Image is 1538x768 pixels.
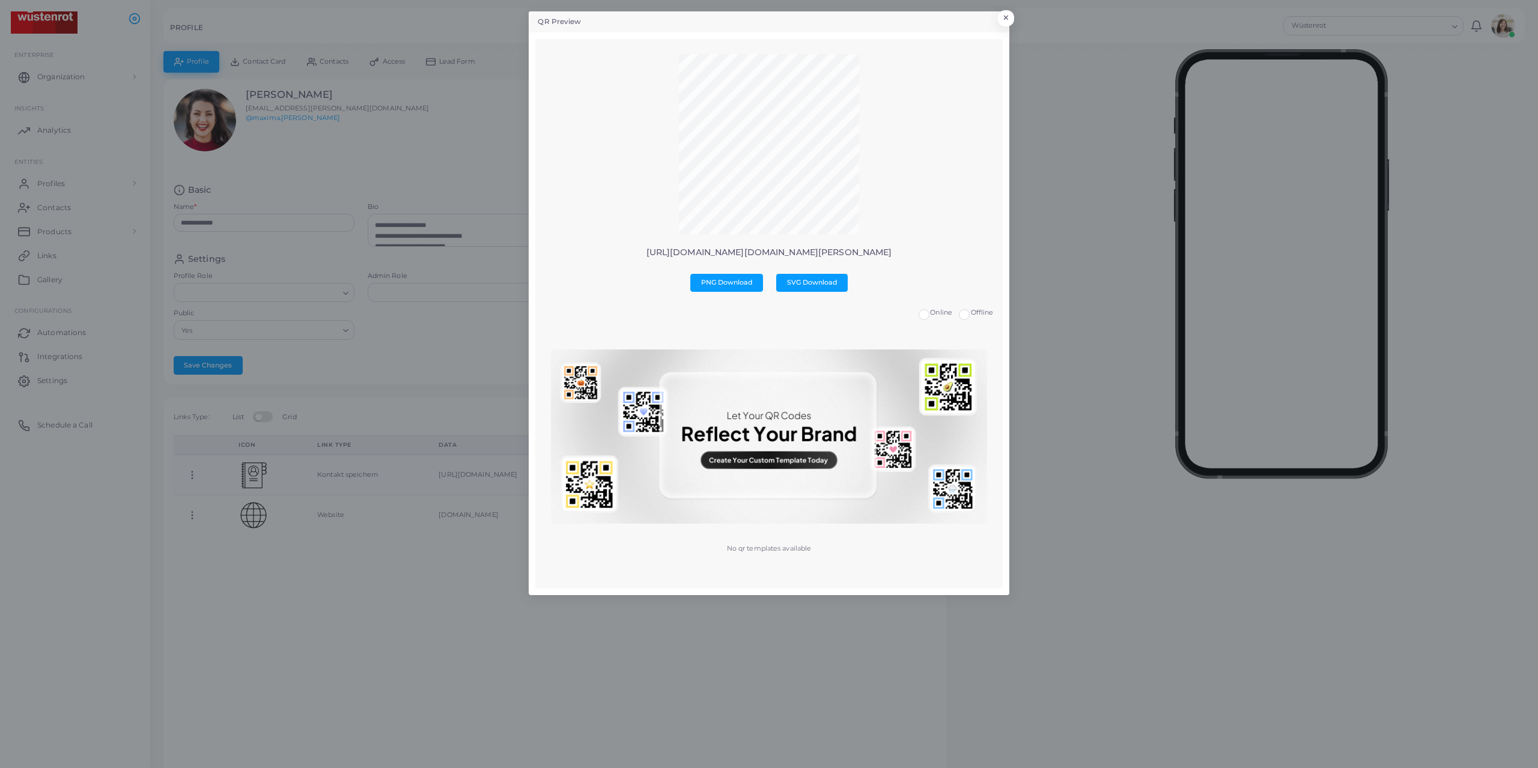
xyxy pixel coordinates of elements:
[551,349,986,524] img: No qr templates
[998,10,1014,26] button: Close
[727,543,812,554] p: No qr templates available
[971,308,994,316] span: Offline
[538,17,581,27] h5: QR Preview
[690,274,763,292] button: PNG Download
[787,278,837,286] span: SVG Download
[544,247,993,258] p: [URL][DOMAIN_NAME][DOMAIN_NAME][PERSON_NAME]
[930,308,952,316] span: Online
[776,274,848,292] button: SVG Download
[701,278,753,286] span: PNG Download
